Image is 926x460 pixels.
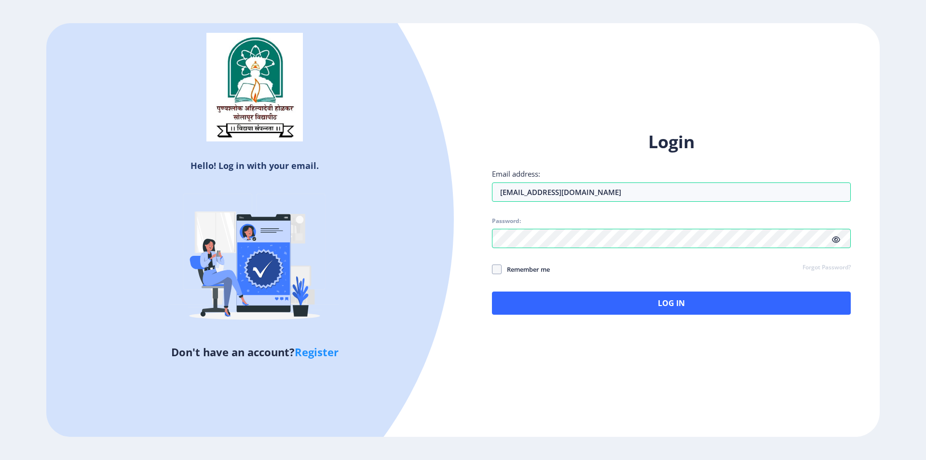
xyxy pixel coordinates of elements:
[492,217,521,225] label: Password:
[502,264,550,275] span: Remember me
[54,344,456,360] h5: Don't have an account?
[492,130,851,153] h1: Login
[170,175,339,344] img: Verified-rafiki.svg
[803,264,851,272] a: Forgot Password?
[492,169,540,179] label: Email address:
[492,292,851,315] button: Log In
[295,345,339,359] a: Register
[492,182,851,202] input: Email address
[206,33,303,142] img: sulogo.png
